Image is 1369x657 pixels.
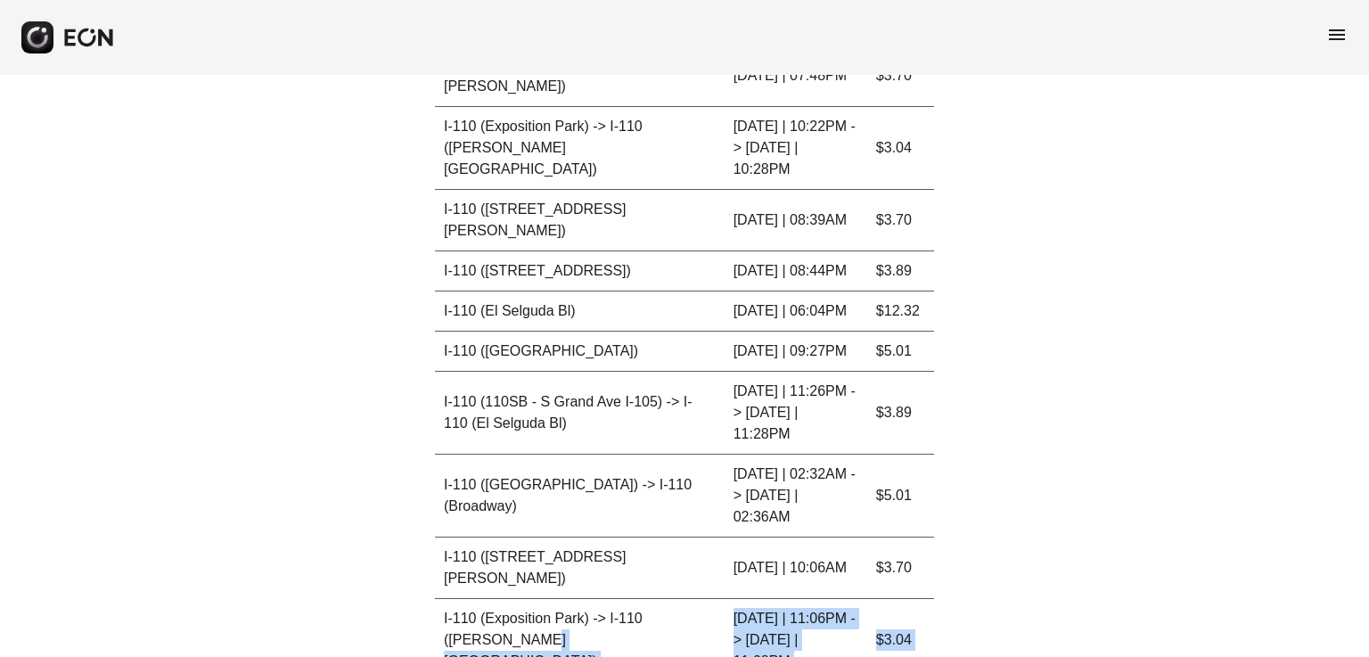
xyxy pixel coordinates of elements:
td: I-110 ([STREET_ADDRESS][PERSON_NAME]) [435,538,725,599]
td: [DATE] | 06:04PM [725,292,867,332]
td: I-110 ([GEOGRAPHIC_DATA]) [435,332,725,372]
td: $5.01 [867,455,934,538]
td: I-110 (Exposition Park) -> I-110 ([PERSON_NAME][GEOGRAPHIC_DATA]) [435,107,725,190]
td: $3.89 [867,372,934,455]
td: [DATE] | 08:39AM [725,190,867,251]
td: I-110 (El Selguda Bl) [435,292,725,332]
td: I-110 ([STREET_ADDRESS][PERSON_NAME]) [435,45,725,107]
td: [DATE] | 07:48PM [725,45,867,107]
span: menu [1326,24,1348,45]
td: [DATE] | 11:26PM -> [DATE] | 11:28PM [725,372,867,455]
td: $3.04 [867,107,934,190]
td: [DATE] | 08:44PM [725,251,867,292]
td: $3.70 [867,538,934,599]
td: $5.01 [867,332,934,372]
td: I-110 ([GEOGRAPHIC_DATA]) -> I-110 (Broadway) [435,455,725,538]
td: I-110 ([STREET_ADDRESS][PERSON_NAME]) [435,190,725,251]
td: $3.89 [867,251,934,292]
td: $12.32 [867,292,934,332]
td: $3.70 [867,45,934,107]
td: I-110 (110SB - S Grand Ave I-105) -> I-110 (El Selguda Bl) [435,372,725,455]
td: [DATE] | 09:27PM [725,332,867,372]
td: [DATE] | 10:22PM -> [DATE] | 10:28PM [725,107,867,190]
td: [DATE] | 10:06AM [725,538,867,599]
td: $3.70 [867,190,934,251]
td: I-110 ([STREET_ADDRESS]) [435,251,725,292]
td: [DATE] | 02:32AM -> [DATE] | 02:36AM [725,455,867,538]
